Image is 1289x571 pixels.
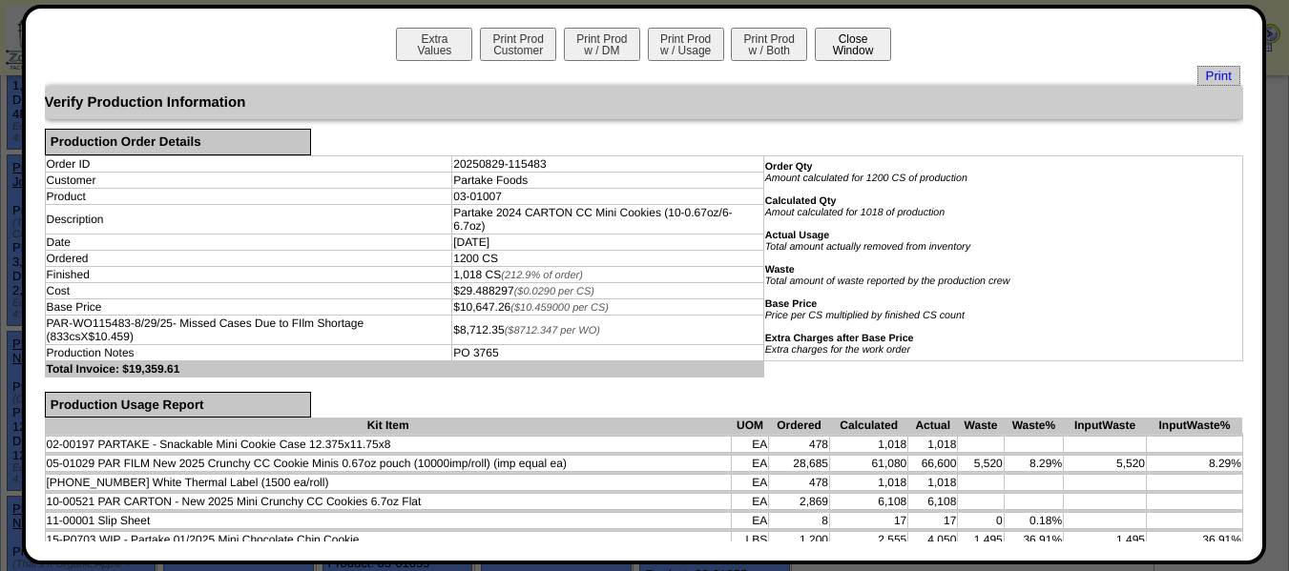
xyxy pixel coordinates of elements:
[45,392,311,418] div: Production Usage Report
[45,360,763,377] td: Total Invoice: $19,359.61
[769,475,830,491] td: 478
[452,298,764,315] td: $10,647.26
[1147,456,1243,472] td: 8.29%
[45,188,452,204] td: Product
[769,494,830,510] td: 2,869
[452,344,764,360] td: PO 3765
[45,282,452,298] td: Cost
[908,475,958,491] td: 1,018
[45,234,452,250] td: Date
[505,325,600,336] span: ($8712.347 per WO)
[1147,532,1243,548] td: 36.91%
[731,456,768,472] td: EA
[45,155,452,172] td: Order ID
[765,161,813,173] b: Order Qty
[1004,456,1063,472] td: 8.29%
[830,532,908,548] td: 2,555
[452,250,764,266] td: 1200 CS
[958,456,1004,472] td: 5,520
[648,28,724,61] button: Print Prodw / Usage
[45,437,731,453] td: 02-00197 PARTAKE - Snackable Mini Cookie Case 12.375x11.75x8
[731,494,768,510] td: EA
[769,437,830,453] td: 478
[1004,418,1063,434] th: Waste%
[769,513,830,529] td: 8
[908,418,958,434] th: Actual
[45,172,452,188] td: Customer
[731,475,768,491] td: EA
[45,475,731,491] td: [PHONE_NUMBER] White Thermal Label (1500 ea/roll)
[908,513,958,529] td: 17
[45,250,452,266] td: Ordered
[731,437,768,453] td: EA
[958,532,1004,548] td: 1,495
[731,532,768,548] td: LBS
[452,204,764,234] td: Partake 2024 CARTON CC Mini Cookies (10-0.67oz/6-6.7oz)
[45,494,731,510] td: 10-00521 PAR CARTON - New 2025 Mini Crunchy CC Cookies 6.7oz Flat
[765,173,967,184] i: Amount calculated for 1200 CS of production
[396,28,472,61] button: ExtraValues
[1004,513,1063,529] td: 0.18%
[452,155,764,172] td: 20250829-115483
[958,513,1004,529] td: 0
[452,188,764,204] td: 03-01007
[45,298,452,315] td: Base Price
[769,456,830,472] td: 28,685
[830,456,908,472] td: 61,080
[830,437,908,453] td: 1,018
[765,241,970,253] i: Total amount actually removed from inventory
[452,266,764,282] td: 1,018 CS
[45,129,311,155] div: Production Order Details
[45,315,452,344] td: PAR-WO115483-8/29/25- Missed Cases Due to FIlm Shortage (833csX$10.459)
[510,302,609,314] span: ($10.459000 per CS)
[1197,66,1240,86] a: Print
[452,315,764,344] td: $8,712.35
[1064,456,1147,472] td: 5,520
[564,28,640,61] button: Print Prodw / DM
[765,195,837,207] b: Calculated Qty
[908,494,958,510] td: 6,108
[480,28,556,61] button: Print ProdCustomer
[45,513,731,529] td: 11-00001 Slip Sheet
[765,310,965,321] i: Price per CS multiplied by finished CS count
[514,286,594,297] span: ($0.0290 per CS)
[501,270,583,281] span: (212.9% of order)
[452,282,764,298] td: $29.488297
[815,28,891,61] button: CloseWindow
[765,333,914,344] b: Extra Charges after Base Price
[765,207,945,218] i: Amout calculated for 1018 of production
[731,513,768,529] td: EA
[765,344,910,356] i: Extra charges for the work order
[765,275,1010,287] i: Total amount of waste reported by the production crew
[769,418,830,434] th: Ordered
[1147,418,1243,434] th: InputWaste%
[1064,532,1147,548] td: 1,495
[45,266,452,282] td: Finished
[452,172,764,188] td: Partake Foods
[769,532,830,548] td: 1,200
[452,234,764,250] td: [DATE]
[830,475,908,491] td: 1,018
[1064,418,1147,434] th: InputWaste
[45,86,1243,119] div: Verify Production Information
[45,456,731,472] td: 05-01029 PAR FILM New 2025 Crunchy CC Cookie Minis 0.67oz pouch (10000imp/roll) (imp equal ea)
[908,456,958,472] td: 66,600
[1004,532,1063,548] td: 36.91%
[830,494,908,510] td: 6,108
[45,204,452,234] td: Description
[765,230,830,241] b: Actual Usage
[765,298,818,310] b: Base Price
[813,43,893,57] a: CloseWindow
[45,418,731,434] th: Kit Item
[45,344,452,360] td: Production Notes
[45,532,731,548] td: 15-P0703 WIP - Partake 01/2025 Mini Chocolate Chip Cookie
[731,418,768,434] th: UOM
[830,513,908,529] td: 17
[908,532,958,548] td: 4,050
[958,418,1004,434] th: Waste
[908,437,958,453] td: 1,018
[765,264,795,275] b: Waste
[731,28,807,61] button: Print Prodw / Both
[830,418,908,434] th: Calculated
